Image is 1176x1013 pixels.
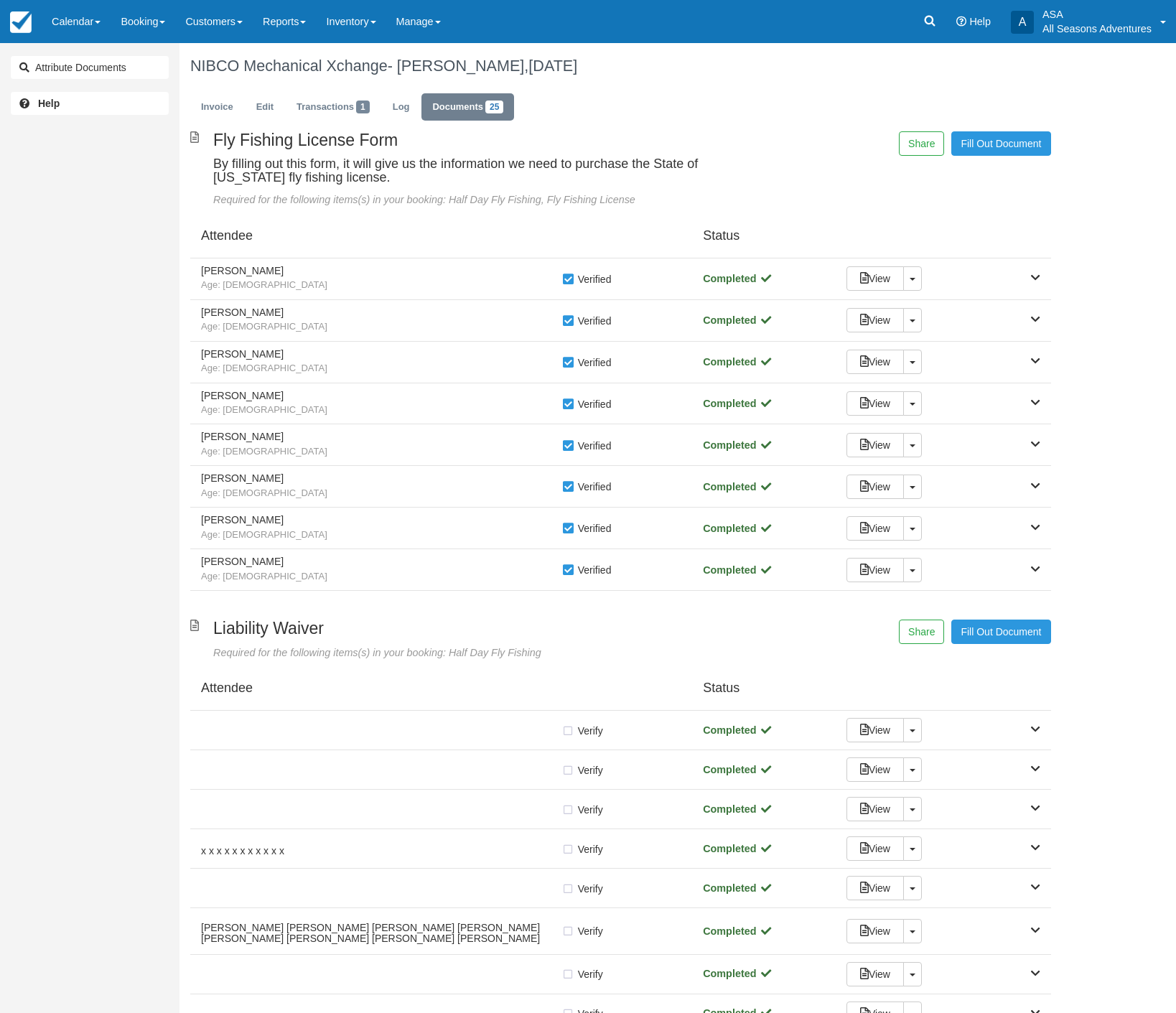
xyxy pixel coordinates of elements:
a: View [846,516,904,541]
span: Verify [578,763,603,778]
a: View [846,962,904,986]
h5: [PERSON_NAME] [201,431,561,442]
strong: Completed [703,724,773,736]
h5: [PERSON_NAME] [201,473,561,484]
h5: [PERSON_NAME] [201,515,561,526]
a: View [846,433,904,457]
strong: Completed [703,273,773,284]
a: Fill Out Document [951,131,1050,156]
span: Verify [578,724,603,738]
a: Fill Out Document [951,620,1050,644]
h2: Fly Fishing License Form [213,131,737,149]
a: View [846,391,904,416]
span: [DATE] [528,57,577,75]
span: Age: [DEMOGRAPHIC_DATA] [201,320,561,334]
h5: [PERSON_NAME] [201,349,561,360]
strong: Completed [703,356,773,368]
h4: Attendee [190,681,692,696]
h2: Liability Waiver [213,620,737,638]
p: All Seasons Adventures [1042,22,1152,36]
span: Age: [DEMOGRAPHIC_DATA] [201,570,561,584]
h5: [PERSON_NAME] [201,307,561,318]
h5: [PERSON_NAME] [201,266,561,276]
span: Verify [578,967,603,981]
a: Log [382,93,421,121]
div: Required for the following items(s) in your booking: Half Day Fly Fishing, Fly Fishing License [213,192,737,207]
p: ASA [1042,7,1152,22]
span: Age: [DEMOGRAPHIC_DATA] [201,403,561,417]
a: View [846,266,904,291]
span: Verify [578,882,603,896]
a: View [846,757,904,782]
a: View [846,718,904,742]
span: Verify [578,924,603,938]
a: View [846,876,904,900]
span: Age: [DEMOGRAPHIC_DATA] [201,487,561,500]
a: View [846,836,904,861]
span: Verify [578,803,603,817]
a: View [846,558,904,582]
span: Verified [578,521,612,536]
strong: Completed [703,398,773,409]
button: Attribute Documents [11,56,169,79]
h4: By filling out this form, it will give us the information we need to purchase the State of [US_ST... [213,157,737,186]
h4: Status [692,229,836,243]
h5: [PERSON_NAME] [PERSON_NAME] [PERSON_NAME] [PERSON_NAME] [PERSON_NAME] [PERSON_NAME] [PERSON_NAME]... [201,923,561,945]
span: Verified [578,355,612,370]
strong: Completed [703,764,773,775]
strong: Completed [703,882,773,894]
strong: Completed [703,968,773,979]
h4: Status [692,681,836,696]
span: Verify [578,842,603,856]
h5: [PERSON_NAME] [201,391,561,401]
div: Required for the following items(s) in your booking: Half Day Fly Fishing [213,645,737,660]
span: Verified [578,563,612,577]
span: Help [969,16,991,27]
span: Verified [578,439,612,453]
b: Help [38,98,60,109]
a: Transactions1 [286,93,381,121]
strong: Completed [703,564,773,576]
i: Help [956,17,966,27]
strong: Completed [703,803,773,815]
span: 1 [356,101,370,113]
a: View [846,475,904,499]
span: Verified [578,314,612,328]
strong: Completed [703,439,773,451]
span: Age: [DEMOGRAPHIC_DATA] [201,528,561,542]
a: View [846,350,904,374]
button: Share [899,131,944,156]
h4: Attendee [190,229,692,243]
span: Age: [DEMOGRAPHIC_DATA] [201,445,561,459]
span: Verified [578,397,612,411]
strong: Completed [703,925,773,937]
strong: Completed [703,843,773,854]
h1: NIBCO Mechanical Xchange- [PERSON_NAME], [190,57,1051,75]
img: checkfront-main-nav-mini-logo.png [10,11,32,33]
span: Age: [DEMOGRAPHIC_DATA] [201,362,561,375]
h5: x x x x x x x x x x x [201,846,561,856]
a: Edit [246,93,284,121]
a: View [846,308,904,332]
button: Share [899,620,944,644]
span: Verified [578,272,612,286]
strong: Completed [703,523,773,534]
a: Help [11,92,169,115]
a: View [846,797,904,821]
div: A [1011,11,1034,34]
a: View [846,919,904,943]
span: Verified [578,480,612,494]
strong: Completed [703,314,773,326]
strong: Completed [703,481,773,493]
span: 25 [485,101,503,113]
a: Documents25 [421,93,514,121]
a: Invoice [190,93,244,121]
span: Age: [DEMOGRAPHIC_DATA] [201,279,561,292]
h5: [PERSON_NAME] [201,556,561,567]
